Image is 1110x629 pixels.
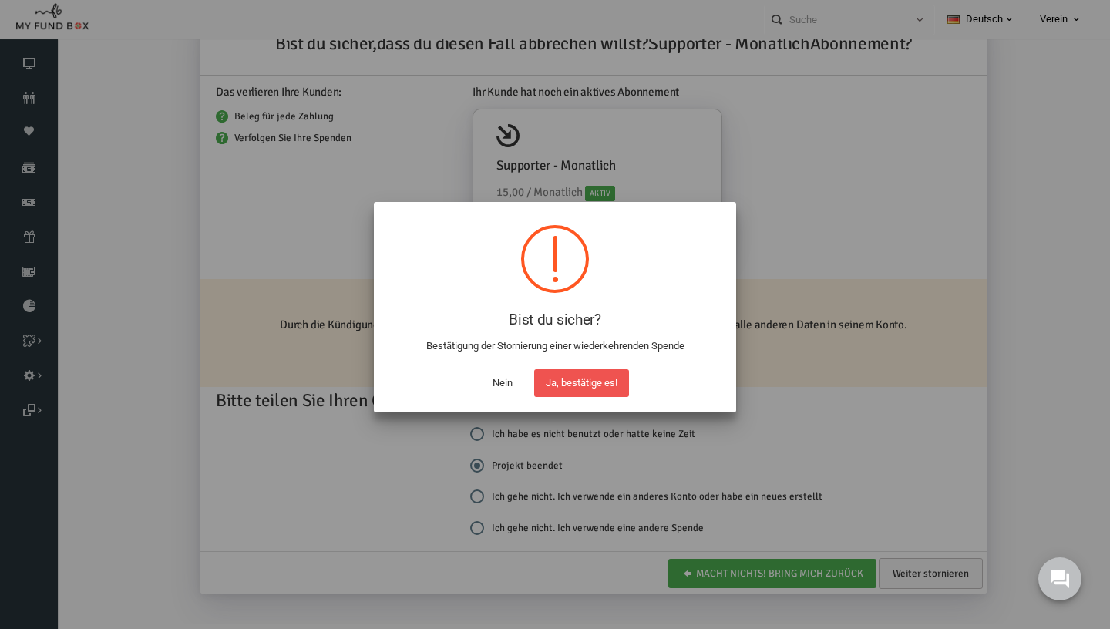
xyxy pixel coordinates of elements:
span: 15,00 / Monatlich [419,190,506,203]
h2: Bist du sicher? [389,308,721,331]
label: Projekt beendet [393,462,486,478]
li: Beleg für jede Zahlung [139,113,380,129]
span: Aktiv [508,190,538,206]
li: Verfolgen Sie Ihre Spenden [139,135,380,150]
h6: Das verlieren Ihre Kunden: [139,88,380,106]
label: Supporter - Monatlich [571,35,733,62]
h4: Supporter - Monatlich [419,160,539,180]
h2: Supporter - Monatlich [139,35,894,62]
span: Macht nichts! Bring mich zurück [440,359,607,372]
p: Bestätigung der Stornierung einer wiederkehrenden Spende [389,338,721,354]
h6: Wichtig! [135,295,898,313]
span: Macht nichts! Bring mich zurück [619,572,786,584]
label: Ich habe es nicht benutzt oder hatte keine Zeit [393,431,618,446]
h6: Ihr Kunde hat noch ein aktives Abonnement [395,88,894,106]
button: Nein [481,369,524,397]
button: Ja, bestätige es! [534,369,629,397]
span: Gesamtspende : [419,231,523,244]
label: Ich gehe nicht. Ich verwende ein anderes Konto oder habe ein neues erstellt [393,493,745,509]
a: Weiter stornieren [802,563,906,594]
span: 315,00 [489,230,523,244]
h2: Bitte teilen Sie Ihren Grund für die Stornierung mit [139,392,910,419]
h6: Durch die Kündigung dieses Abonnements verliert es alle Zahlungsaktivitäten,Rechnungen und alle a... [135,321,898,338]
label: Ich gehe nicht. Ich verwende eine andere Spende [393,525,627,540]
iframe: Launcher button frame [1025,544,1095,614]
